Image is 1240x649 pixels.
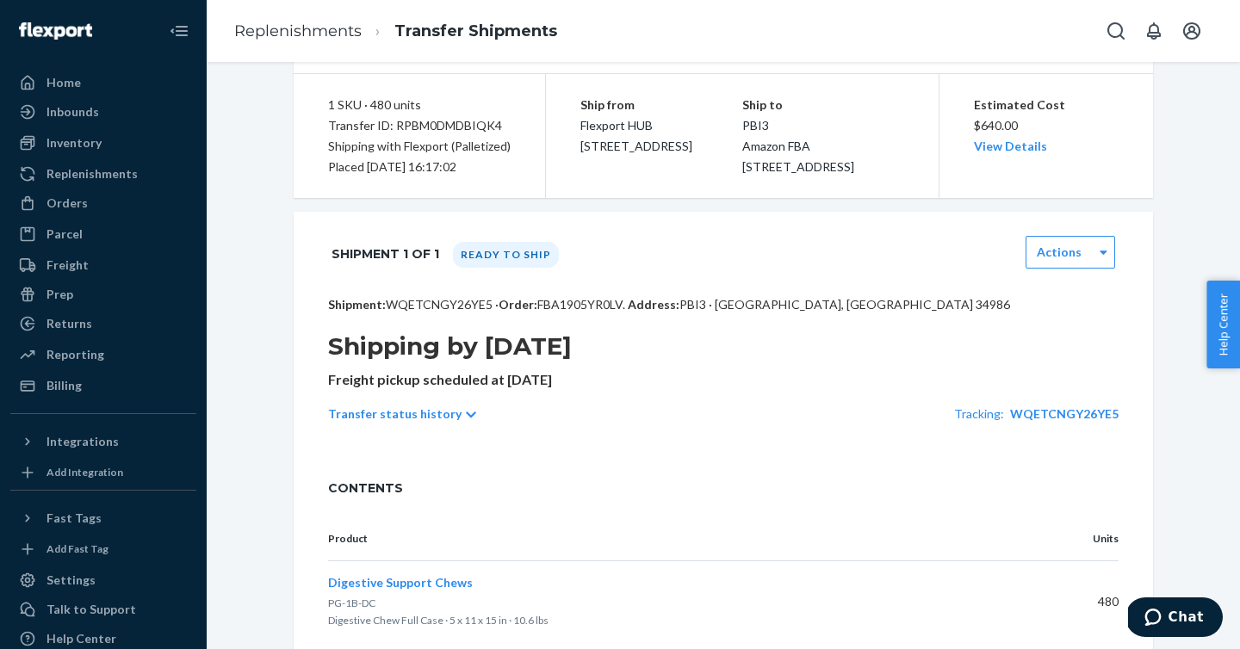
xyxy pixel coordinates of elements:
a: Add Fast Tag [10,539,196,559]
a: View Details [974,139,1047,153]
div: Home [46,74,81,91]
button: Fast Tags [10,504,196,532]
h1: Shipping by [DATE] [328,331,1119,362]
div: Fast Tags [46,510,102,527]
p: Transfer status history [328,405,462,423]
button: Close Navigation [162,14,196,48]
div: Replenishments [46,165,138,182]
a: Inventory [10,129,196,157]
div: Settings [46,572,96,589]
p: Digestive Chew Full Case · 5 x 11 x 15 in · 10.6 lbs [328,612,1019,629]
div: Ready to ship [453,242,559,268]
button: Help Center [1206,281,1240,368]
p: 480 [1046,593,1119,610]
div: Orders [46,195,88,212]
span: Tracking: [954,406,1004,421]
p: Units [1046,531,1119,547]
div: Freight [46,257,89,274]
p: Product [328,531,1019,547]
button: Open notifications [1137,14,1171,48]
div: Add Fast Tag [46,541,108,556]
iframe: Opens a widget where you can chat to one of our agents [1128,597,1223,640]
div: Returns [46,315,92,332]
a: Prep [10,281,196,308]
a: Add Integration [10,462,196,483]
div: Billing [46,377,82,394]
a: Home [10,69,196,96]
span: PG-1B-DC [328,596,375,609]
div: Talk to Support [46,601,136,618]
a: Billing [10,372,196,399]
p: WQETCNGY26YE5 · PBI3 · [GEOGRAPHIC_DATA], [GEOGRAPHIC_DATA] 34986 [328,296,1119,313]
div: Add Integration [46,465,123,479]
div: Placed [DATE] 16:17:02 [328,157,511,177]
p: Estimated Cost [974,95,1119,115]
p: Ship from [580,95,742,115]
a: Replenishments [10,160,196,188]
p: Freight pickup scheduled at [DATE] [328,370,1119,390]
div: $640.00 [974,95,1119,157]
button: Digestive Support Chews [328,574,473,591]
a: WQETCNGY26YE5 [1010,406,1119,421]
div: Prep [46,286,73,303]
span: FBA1905YR0LV . [537,297,625,312]
span: Address: [628,297,679,312]
a: Freight [10,251,196,279]
a: Transfer Shipments [394,22,557,40]
button: Integrations [10,428,196,455]
div: Integrations [46,433,119,450]
a: Replenishments [234,22,362,40]
ol: breadcrumbs [220,6,571,57]
div: Transfer ID: RPBM0DMDBIQK4 [328,115,511,136]
div: Help Center [46,630,116,647]
span: CONTENTS [328,479,1119,497]
span: Flexport HUB [STREET_ADDRESS] [580,118,692,153]
div: Reporting [46,346,104,363]
p: Ship to [742,95,904,115]
button: Talk to Support [10,596,196,623]
button: Open Search Box [1099,14,1133,48]
span: Digestive Support Chews [328,575,473,590]
div: 1 SKU · 480 units [328,95,511,115]
a: Orders [10,189,196,217]
h1: Shipment 1 of 1 [332,236,439,272]
span: Shipment: [328,297,386,312]
a: Inbounds [10,98,196,126]
img: Flexport logo [19,22,92,40]
span: Order: [499,297,625,312]
a: Settings [10,566,196,594]
p: Shipping with Flexport (Palletized) [328,136,511,157]
div: Inventory [46,134,102,151]
a: Returns [10,310,196,337]
a: Parcel [10,220,196,248]
label: Actions [1037,244,1082,261]
a: Reporting [10,341,196,368]
button: Open account menu [1175,14,1209,48]
div: Inbounds [46,103,99,121]
div: Parcel [46,226,83,243]
span: PBI3 Amazon FBA [STREET_ADDRESS] [742,118,854,174]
